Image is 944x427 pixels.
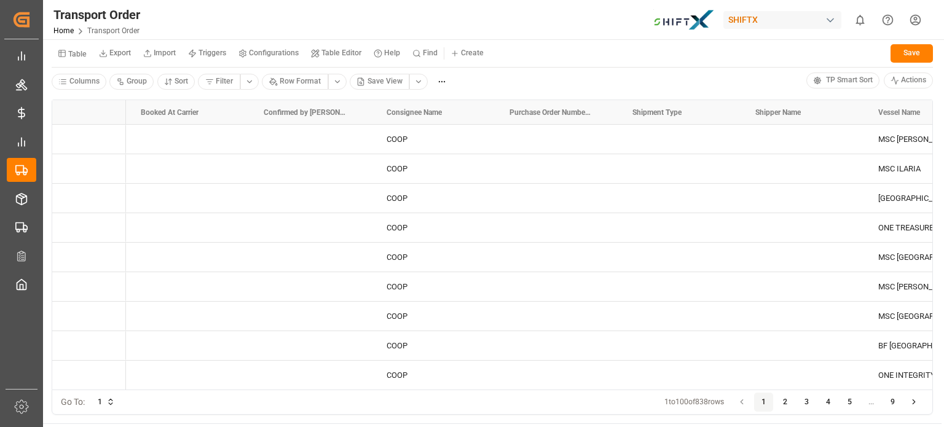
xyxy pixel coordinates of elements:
span: TP Smart Sort [826,75,873,86]
div: Press SPACE to select this row. [52,243,126,272]
button: 1 [89,393,124,412]
button: Save [891,44,933,63]
div: COOP [372,213,495,242]
small: Table Editor [321,49,361,57]
button: 1 [754,393,774,412]
div: Press SPACE to select this row. [52,302,126,331]
div: COOP [372,184,495,213]
button: Actions [884,72,934,88]
div: COOP [372,302,495,331]
button: Row Format [262,74,328,90]
div: 1 to 100 of 838 rows [664,397,724,408]
button: Export [93,44,137,63]
img: Bildschirmfoto%202024-11-13%20um%2009.31.44.png_1731487080.png [653,9,715,31]
div: COOP [372,272,495,301]
div: COOP [372,243,495,272]
button: TP Smart Sort [806,72,879,88]
div: COOP [372,125,495,154]
span: Booked At Carrier [141,108,199,117]
button: Sort [157,74,195,90]
small: Triggers [199,49,226,57]
button: Triggers [182,44,232,63]
button: Import [137,44,182,63]
div: SHIFTX [723,11,841,29]
a: Home [53,26,74,35]
span: Go To: [61,396,85,409]
span: Vessel Name [878,108,920,117]
div: Press SPACE to select this row. [52,213,126,243]
div: Press SPACE to select this row. [52,184,126,213]
div: Press SPACE to select this row. [52,154,126,184]
small: Find [423,49,438,57]
small: Create [461,49,484,57]
button: 9 [883,393,903,412]
span: Consignee Name [387,108,442,117]
button: Find [406,44,444,63]
button: Save View [350,74,410,90]
small: Table [68,50,87,58]
button: Create [444,44,490,63]
div: Transport Order [53,6,140,24]
span: Confirmed by [PERSON_NAME] [264,108,346,117]
div: COOP [372,154,495,183]
div: COOP [372,331,495,360]
div: COOP [372,361,495,390]
small: Help [384,49,400,57]
button: Table [52,42,93,64]
button: Table Editor [305,44,368,63]
button: 5 [840,393,860,412]
button: 4 [819,393,838,412]
span: Shipper Name [755,108,801,117]
div: Press SPACE to select this row. [52,361,126,390]
button: Group [109,74,154,90]
small: Export [109,49,131,57]
button: Filter [198,74,240,90]
button: Columns [52,74,106,90]
button: Help Center [874,6,902,34]
span: Shipment Type [632,108,682,117]
button: SHIFTX [723,8,846,31]
small: Configurations [249,49,299,57]
button: show 0 new notifications [846,6,874,34]
button: 3 [797,393,817,412]
div: Press SPACE to select this row. [52,125,126,154]
span: Purchase Order Number ( Details ) [509,108,592,117]
button: Help [368,44,406,63]
small: Import [154,49,176,57]
button: 2 [776,393,795,412]
div: Press SPACE to select this row. [52,331,126,361]
div: Press SPACE to select this row. [52,272,126,302]
button: Configurations [232,44,305,63]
